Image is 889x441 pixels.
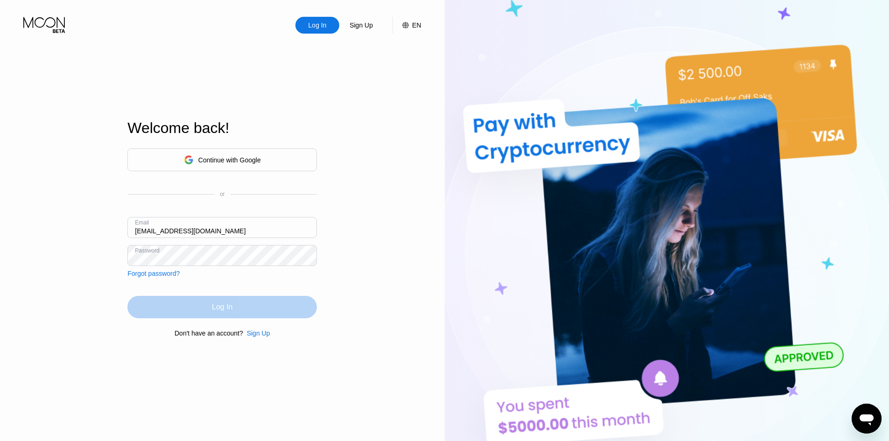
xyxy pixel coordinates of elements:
[308,21,328,30] div: Log In
[212,302,232,312] div: Log In
[852,404,882,434] iframe: Кнопка запуска окна обмена сообщениями
[127,270,180,277] div: Forgot password?
[243,329,270,337] div: Sign Up
[295,17,339,34] div: Log In
[349,21,374,30] div: Sign Up
[175,329,243,337] div: Don't have an account?
[247,329,270,337] div: Sign Up
[135,247,160,254] div: Password
[198,156,261,164] div: Continue with Google
[339,17,383,34] div: Sign Up
[392,17,421,34] div: EN
[220,191,225,197] div: or
[412,21,421,29] div: EN
[127,119,317,137] div: Welcome back!
[135,219,149,226] div: Email
[127,296,317,318] div: Log In
[127,148,317,171] div: Continue with Google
